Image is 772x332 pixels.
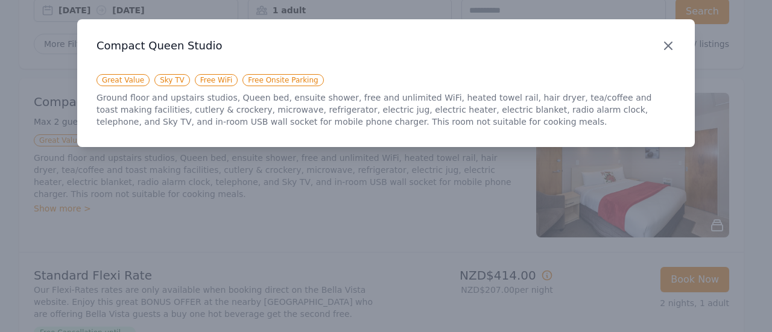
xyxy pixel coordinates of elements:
[242,74,323,86] span: Free Onsite Parking
[96,92,675,128] p: Ground floor and upstairs studios, Queen bed, ensuite shower, free and unlimited WiFi, heated tow...
[96,74,150,86] span: Great Value
[195,74,238,86] span: Free WiFi
[154,74,190,86] span: Sky TV
[96,39,675,53] h3: Compact Queen Studio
